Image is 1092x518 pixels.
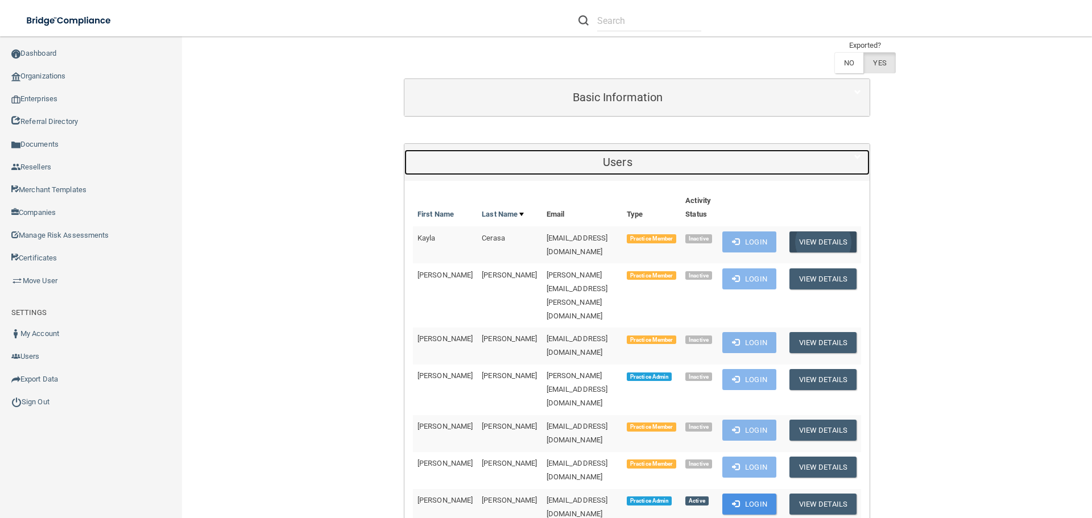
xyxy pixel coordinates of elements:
[413,91,822,103] h5: Basic Information
[627,496,672,505] span: Practice Admin
[627,372,672,382] span: Practice Admin
[789,494,857,515] button: View Details
[547,496,608,518] span: [EMAIL_ADDRESS][DOMAIN_NAME]
[722,268,776,289] button: Login
[627,234,676,243] span: Practice Member
[834,52,863,73] label: NO
[627,459,676,469] span: Practice Member
[789,332,857,353] button: View Details
[11,140,20,150] img: icon-documents.8dae5593.png
[547,371,608,407] span: [PERSON_NAME][EMAIL_ADDRESS][DOMAIN_NAME]
[482,459,537,467] span: [PERSON_NAME]
[685,335,712,345] span: Inactive
[11,329,20,338] img: ic_user_dark.df1a06c3.png
[597,10,701,31] input: Search
[547,459,608,481] span: [EMAIL_ADDRESS][DOMAIN_NAME]
[681,189,718,226] th: Activity Status
[11,49,20,59] img: ic_dashboard_dark.d01f4a41.png
[789,420,857,441] button: View Details
[11,306,47,320] label: SETTINGS
[547,271,608,320] span: [PERSON_NAME][EMAIL_ADDRESS][PERSON_NAME][DOMAIN_NAME]
[482,234,505,242] span: Cerasa
[413,85,861,110] a: Basic Information
[627,335,676,345] span: Practice Member
[417,459,473,467] span: [PERSON_NAME]
[789,268,857,289] button: View Details
[482,496,537,504] span: [PERSON_NAME]
[789,231,857,252] button: View Details
[722,231,776,252] button: Login
[11,96,20,103] img: enterprise.0d942306.png
[11,375,20,384] img: icon-export.b9366987.png
[627,422,676,432] span: Practice Member
[482,208,524,221] a: Last Name
[417,234,436,242] span: Kayla
[685,459,712,469] span: Inactive
[417,422,473,430] span: [PERSON_NAME]
[685,372,712,382] span: Inactive
[863,52,895,73] label: YES
[482,334,537,343] span: [PERSON_NAME]
[685,496,708,505] span: Active
[17,9,122,32] img: bridge_compliance_login_screen.278c3ca4.svg
[547,234,608,256] span: [EMAIL_ADDRESS][DOMAIN_NAME]
[722,332,776,353] button: Login
[413,150,861,175] a: Users
[547,422,608,444] span: [EMAIL_ADDRESS][DOMAIN_NAME]
[417,496,473,504] span: [PERSON_NAME]
[482,371,537,380] span: [PERSON_NAME]
[413,156,822,168] h5: Users
[722,420,776,441] button: Login
[11,72,20,81] img: organization-icon.f8decf85.png
[834,39,896,52] td: Exported?
[722,494,776,515] button: Login
[11,397,22,407] img: ic_power_dark.7ecde6b1.png
[578,15,589,26] img: ic-search.3b580494.png
[722,369,776,390] button: Login
[482,422,537,430] span: [PERSON_NAME]
[417,334,473,343] span: [PERSON_NAME]
[547,334,608,357] span: [EMAIL_ADDRESS][DOMAIN_NAME]
[11,275,23,287] img: briefcase.64adab9b.png
[417,271,473,279] span: [PERSON_NAME]
[685,234,712,243] span: Inactive
[542,189,622,226] th: Email
[722,457,776,478] button: Login
[11,352,20,361] img: icon-users.e205127d.png
[685,422,712,432] span: Inactive
[789,457,857,478] button: View Details
[11,163,20,172] img: ic_reseller.de258add.png
[627,271,676,280] span: Practice Member
[685,271,712,280] span: Inactive
[417,371,473,380] span: [PERSON_NAME]
[417,208,454,221] a: First Name
[482,271,537,279] span: [PERSON_NAME]
[789,369,857,390] button: View Details
[622,189,681,226] th: Type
